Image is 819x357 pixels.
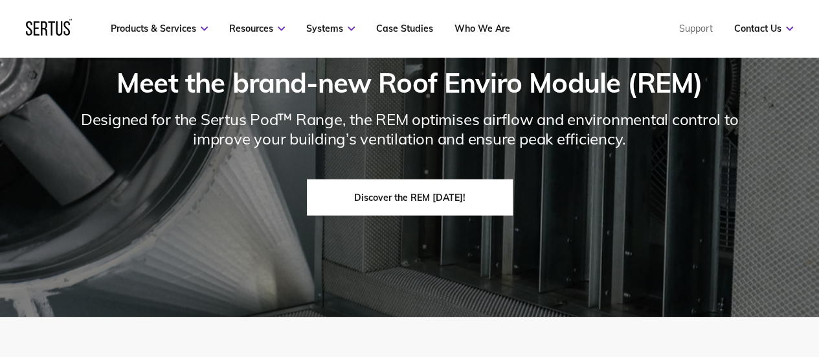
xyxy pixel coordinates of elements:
a: Contact Us [734,23,793,34]
a: Who We Are [454,23,510,34]
div: Designed for the Sertus Pod™ Range, the REM optimises airflow and environmental control to improv... [56,109,763,148]
a: Products & Services [111,23,208,34]
a: Support [679,23,713,34]
a: Case Studies [376,23,433,34]
div: Meet the brand-new Roof Enviro Module (REM) [117,66,702,100]
a: Systems [306,23,355,34]
iframe: Chat Widget [586,207,819,357]
a: Discover the REM [DATE]! [307,179,513,216]
a: Resources [229,23,285,34]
